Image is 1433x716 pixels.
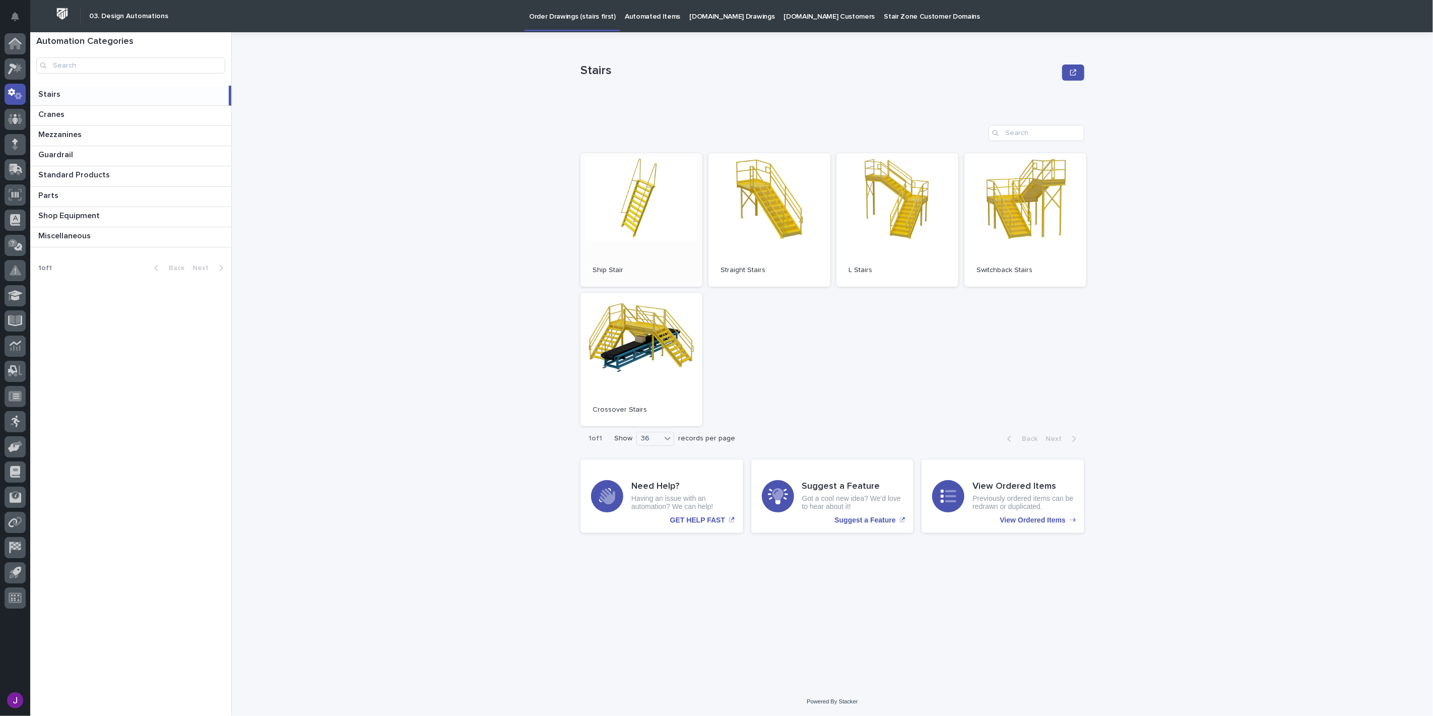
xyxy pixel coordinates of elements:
a: CranesCranes [30,106,231,126]
a: GET HELP FAST [580,460,743,533]
h3: View Ordered Items [972,481,1074,492]
p: GET HELP FAST [670,516,725,525]
h3: Need Help? [631,481,733,492]
p: Having an issue with an automation? We can help! [631,494,733,511]
p: Show [614,434,632,443]
button: Next [1041,434,1084,443]
button: Back [146,264,188,273]
p: Guardrail [38,148,75,160]
a: Powered By Stacker [807,698,858,704]
span: Next [192,265,215,272]
a: Ship Stair [580,153,702,287]
img: Workspace Logo [53,5,72,23]
a: MiscellaneousMiscellaneous [30,227,231,247]
p: Stairs [580,63,1058,78]
a: View Ordered Items [922,460,1084,533]
span: Back [163,265,184,272]
a: Suggest a Feature [751,460,914,533]
button: Next [188,264,231,273]
p: View Ordered Items [1000,516,1066,525]
p: Ship Stair [593,266,690,275]
a: L Stairs [836,153,958,287]
h2: 03. Design Automations [89,12,168,21]
p: Straight Stairs [721,266,818,275]
p: Previously ordered items can be redrawn or duplicated. [972,494,1074,511]
p: records per page [678,434,735,443]
p: Mezzanines [38,128,84,140]
p: Suggest a Feature [834,516,895,525]
p: Cranes [38,108,67,119]
a: Straight Stairs [708,153,830,287]
a: PartsParts [30,187,231,207]
input: Search [36,57,225,74]
a: Switchback Stairs [964,153,1086,287]
a: Standard ProductsStandard Products [30,166,231,186]
p: Miscellaneous [38,229,93,241]
a: GuardrailGuardrail [30,146,231,166]
p: L Stairs [849,266,946,275]
p: Shop Equipment [38,209,102,221]
a: StairsStairs [30,86,231,106]
button: Back [999,434,1041,443]
p: Standard Products [38,168,112,180]
p: Got a cool new idea? We'd love to hear about it! [802,494,903,511]
a: Crossover Stairs [580,293,702,426]
input: Search [989,125,1084,141]
p: Switchback Stairs [976,266,1074,275]
a: Shop EquipmentShop Equipment [30,207,231,227]
span: Back [1016,435,1037,442]
button: Notifications [5,6,26,27]
h1: Automation Categories [36,36,225,47]
p: Stairs [38,88,62,99]
p: 1 of 1 [580,426,610,451]
button: users-avatar [5,690,26,711]
p: Parts [38,189,60,201]
p: 1 of 1 [30,256,60,281]
div: Notifications [13,12,26,28]
h3: Suggest a Feature [802,481,903,492]
p: Crossover Stairs [593,406,690,414]
span: Next [1046,435,1068,442]
a: MezzaninesMezzanines [30,126,231,146]
div: 36 [637,433,661,444]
